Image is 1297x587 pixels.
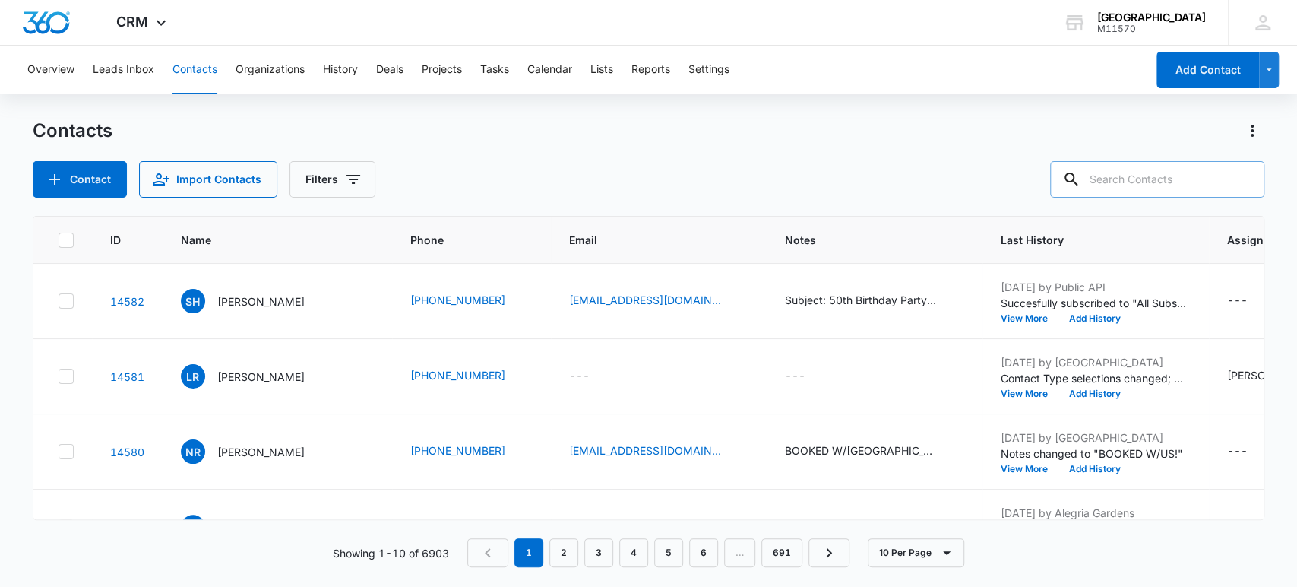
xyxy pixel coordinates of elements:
[808,538,849,567] a: Next Page
[27,46,74,94] button: Overview
[785,367,805,386] div: ---
[181,364,332,389] div: Name - Luis Rodriguez - Select to Edit Field
[785,518,833,536] div: Notes - - Select to Edit Field
[422,46,462,94] button: Projects
[1001,314,1058,323] button: View More
[631,46,670,94] button: Reports
[1001,389,1058,398] button: View More
[654,538,683,567] a: Page 5
[569,367,590,386] div: ---
[181,439,205,464] span: NR
[1156,52,1259,88] button: Add Contact
[181,515,205,539] span: MC
[1001,295,1191,311] p: Succesfully subscribed to "All Subscribers".
[410,232,511,248] span: Phone
[868,538,964,567] button: 10 Per Page
[785,443,964,461] div: Notes - BOOKED W/US! - Select to Edit Field
[1001,505,1191,521] p: [DATE] by Alegria Gardens
[1058,314,1131,323] button: Add History
[569,518,590,536] div: ---
[785,292,964,310] div: Notes - Subject: 50th Birthday Party in December 20, 2025 Message: Every interested in your event...
[33,161,127,198] button: Add Contact
[289,161,375,198] button: Filters
[181,439,332,464] div: Name - Nancy Rivera - Select to Edit Field
[376,46,403,94] button: Deals
[1227,443,1248,461] div: ---
[785,443,937,458] div: BOOKED W/[GEOGRAPHIC_DATA]!
[323,46,358,94] button: History
[785,518,805,536] div: ---
[761,538,802,567] a: Page 691
[93,46,154,94] button: Leads Inbox
[181,232,352,248] span: Name
[569,518,617,536] div: Email - - Select to Edit Field
[1001,370,1191,386] p: Contact Type selections changed; None was removed and Quinceanera was added.
[172,46,217,94] button: Contacts
[480,46,509,94] button: Tasks
[110,370,144,383] a: Navigate to contact details page for Luis Rodriguez
[467,538,849,567] nav: Pagination
[569,232,726,248] span: Email
[1227,292,1248,310] div: ---
[1001,354,1191,370] p: [DATE] by [GEOGRAPHIC_DATA]
[569,367,617,386] div: Email - - Select to Edit Field
[785,232,964,248] span: Notes
[514,538,543,567] em: 1
[569,292,721,308] a: [EMAIL_ADDRESS][DOMAIN_NAME]
[217,519,305,535] p: [PERSON_NAME]
[110,232,122,248] span: ID
[181,515,332,539] div: Name - Meylin Callejas - Select to Edit Field
[139,161,277,198] button: Import Contacts
[689,538,718,567] a: Page 6
[410,518,533,536] div: Phone - (346) 218-6539 - Select to Edit Field
[1058,389,1131,398] button: Add History
[1001,232,1169,248] span: Last History
[549,538,578,567] a: Page 2
[181,289,332,313] div: Name - Stella Higgins - Select to Edit Field
[1227,292,1275,310] div: Assigned To - - Select to Edit Field
[688,46,729,94] button: Settings
[110,446,144,458] a: Navigate to contact details page for Nancy Rivera
[1001,430,1191,446] p: [DATE] by [GEOGRAPHIC_DATA]
[217,369,305,385] p: [PERSON_NAME]
[785,367,833,386] div: Notes - - Select to Edit Field
[527,46,572,94] button: Calendar
[410,292,533,310] div: Phone - (281) 912-9499 - Select to Edit Field
[1058,465,1131,474] button: Add History
[1240,119,1264,143] button: Actions
[584,538,613,567] a: Page 3
[1001,465,1058,474] button: View More
[590,46,613,94] button: Lists
[1001,446,1191,462] p: Notes changed to "BOOKED W/US!"
[181,289,205,313] span: SH
[785,292,937,308] div: Subject: 50th Birthday Party in [DEMOGRAPHIC_DATA] Message: Every interested in your event hall a...
[569,443,748,461] div: Email - nancyerivera87@gmail.com - Select to Edit Field
[410,443,505,458] a: [PHONE_NUMBER]
[181,364,205,389] span: LR
[1050,161,1264,198] input: Search Contacts
[410,367,533,386] div: Phone - (713) 248-8380 - Select to Edit Field
[410,443,533,461] div: Phone - (281) 917-2195 - Select to Edit Field
[1227,443,1275,461] div: Assigned To - - Select to Edit Field
[410,518,505,534] a: [PHONE_NUMBER]
[333,545,449,561] p: Showing 1-10 of 6903
[1097,24,1206,34] div: account id
[236,46,305,94] button: Organizations
[116,14,148,30] span: CRM
[569,292,748,310] div: Email - higginsstella@gmail.com - Select to Edit Field
[217,444,305,460] p: [PERSON_NAME]
[217,293,305,309] p: [PERSON_NAME]
[410,367,505,383] a: [PHONE_NUMBER]
[110,295,144,308] a: Navigate to contact details page for Stella Higgins
[1001,279,1191,295] p: [DATE] by Public API
[410,292,505,308] a: [PHONE_NUMBER]
[569,443,721,458] a: [EMAIL_ADDRESS][DOMAIN_NAME]
[33,119,112,142] h1: Contacts
[619,538,648,567] a: Page 4
[1097,11,1206,24] div: account name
